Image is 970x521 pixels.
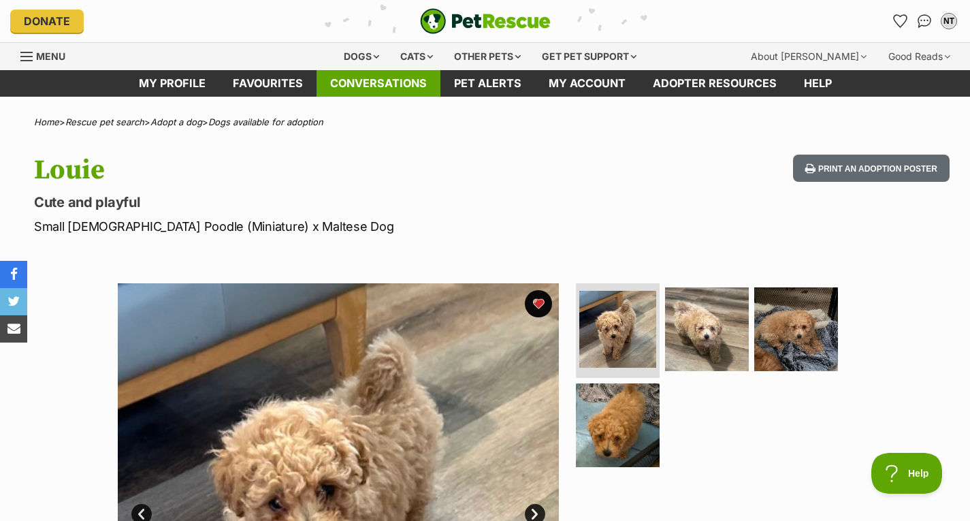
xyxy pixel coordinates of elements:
a: Donate [10,10,84,33]
a: My account [535,70,639,97]
a: Pet alerts [440,70,535,97]
img: Photo of Louie [579,291,656,368]
div: Good Reads [879,43,960,70]
p: Cute and playful [34,193,592,212]
a: Dogs available for adoption [208,116,323,127]
img: logo-e224e6f780fb5917bec1dbf3a21bbac754714ae5b6737aabdf751b685950b380.svg [420,8,551,34]
button: Print an adoption poster [793,155,950,183]
a: conversations [317,70,440,97]
h1: Louie [34,155,592,186]
a: Favourites [889,10,911,32]
a: My profile [125,70,219,97]
a: Favourites [219,70,317,97]
div: Cats [391,43,442,70]
img: Photo of Louie [754,287,838,371]
span: Menu [36,50,65,62]
a: Rescue pet search [65,116,144,127]
p: Small [DEMOGRAPHIC_DATA] Poodle (Miniature) x Maltese Dog [34,217,592,236]
a: Conversations [914,10,935,32]
div: NT [942,14,956,28]
a: Adopter resources [639,70,790,97]
div: Other pets [444,43,530,70]
button: favourite [525,290,552,317]
a: Home [34,116,59,127]
iframe: Help Scout Beacon - Open [871,453,943,494]
a: Adopt a dog [150,116,202,127]
img: Photo of Louie [665,287,749,371]
div: About [PERSON_NAME] [741,43,876,70]
div: Dogs [334,43,389,70]
a: Help [790,70,845,97]
button: My account [938,10,960,32]
ul: Account quick links [889,10,960,32]
a: Menu [20,43,75,67]
div: Get pet support [532,43,646,70]
img: Photo of Louie [576,383,660,467]
a: PetRescue [420,8,551,34]
img: chat-41dd97257d64d25036548639549fe6c8038ab92f7586957e7f3b1b290dea8141.svg [918,14,932,28]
